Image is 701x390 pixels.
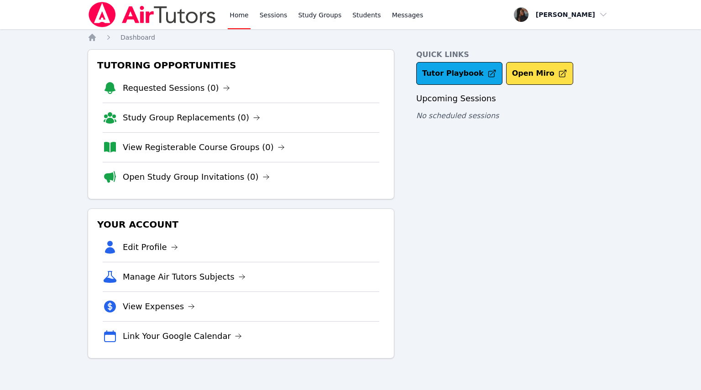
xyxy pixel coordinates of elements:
[120,34,155,41] span: Dashboard
[506,62,573,85] button: Open Miro
[123,141,285,154] a: View Registerable Course Groups (0)
[123,82,230,94] a: Requested Sessions (0)
[123,171,270,183] a: Open Study Group Invitations (0)
[120,33,155,42] a: Dashboard
[88,33,613,42] nav: Breadcrumb
[88,2,217,27] img: Air Tutors
[123,300,195,313] a: View Expenses
[416,92,613,105] h3: Upcoming Sessions
[95,216,387,233] h3: Your Account
[123,270,246,283] a: Manage Air Tutors Subjects
[123,111,260,124] a: Study Group Replacements (0)
[123,330,242,343] a: Link Your Google Calendar
[95,57,387,73] h3: Tutoring Opportunities
[123,241,178,254] a: Edit Profile
[416,111,499,120] span: No scheduled sessions
[392,10,424,20] span: Messages
[416,49,613,60] h4: Quick Links
[416,62,502,85] a: Tutor Playbook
